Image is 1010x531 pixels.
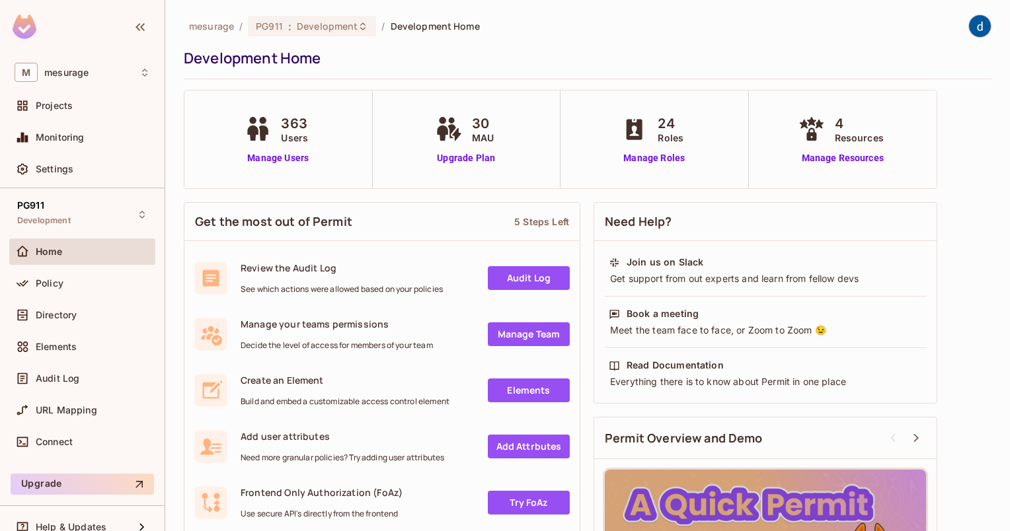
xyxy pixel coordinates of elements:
span: 24 [658,114,683,133]
a: Audit Log [488,266,570,290]
span: the active workspace [189,20,234,32]
div: Get support from out experts and learn from fellow devs [609,272,922,285]
span: Resources [835,131,884,145]
img: SReyMgAAAABJRU5ErkJggg== [13,15,36,39]
span: Development [297,20,358,32]
span: Development [17,215,71,226]
span: Connect [36,437,73,447]
span: PG911 [17,200,44,211]
a: Manage Roles [618,151,690,165]
div: Join us on Slack [627,256,703,269]
span: Development Home [391,20,480,32]
a: Try FoAz [488,491,570,514]
span: Add user attributes [241,430,444,442]
span: Monitoring [36,132,85,143]
span: Settings [36,164,73,174]
a: Manage Team [488,322,570,346]
li: / [381,20,385,32]
span: : [288,21,292,32]
img: dev 911gcl [969,15,991,37]
li: / [239,20,243,32]
span: Directory [36,310,77,320]
span: Decide the level of access for members of your team [241,340,433,351]
span: Policy [36,278,63,289]
span: 30 [472,114,494,133]
div: Development Home [184,48,985,68]
a: Manage Users [241,151,315,165]
span: Roles [658,131,683,145]
button: Upgrade [11,474,154,495]
a: Add Attrbutes [488,435,570,458]
span: See which actions were allowed based on your policies [241,284,443,295]
span: M [15,63,38,82]
div: Book a meeting [627,307,699,320]
div: 5 Steps Left [514,215,569,228]
span: Projects [36,100,73,111]
span: Frontend Only Authorization (FoAz) [241,486,403,499]
span: Users [281,131,308,145]
span: Need more granular policies? Try adding user attributes [241,452,444,463]
div: Meet the team face to face, or Zoom to Zoom 😉 [609,324,922,337]
div: Everything there is to know about Permit in one place [609,375,922,388]
span: Manage your teams permissions [241,318,433,330]
div: Read Documentation [627,359,724,372]
span: Workspace: mesurage [44,67,89,78]
span: Use secure API's directly from the frontend [241,509,403,519]
span: Audit Log [36,373,79,384]
span: Get the most out of Permit [195,213,352,230]
span: Permit Overview and Demo [605,430,763,446]
span: Create an Element [241,374,449,386]
span: Review the Audit Log [241,262,443,274]
span: Home [36,246,63,257]
a: Upgrade Plan [432,151,500,165]
span: 363 [281,114,308,133]
span: Need Help? [605,213,672,230]
a: Elements [488,378,570,402]
a: Manage Resources [795,151,890,165]
span: PG911 [256,20,283,32]
span: Build and embed a customizable access control element [241,396,449,407]
span: URL Mapping [36,405,97,415]
span: Elements [36,341,77,352]
span: MAU [472,131,494,145]
span: 4 [835,114,884,133]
